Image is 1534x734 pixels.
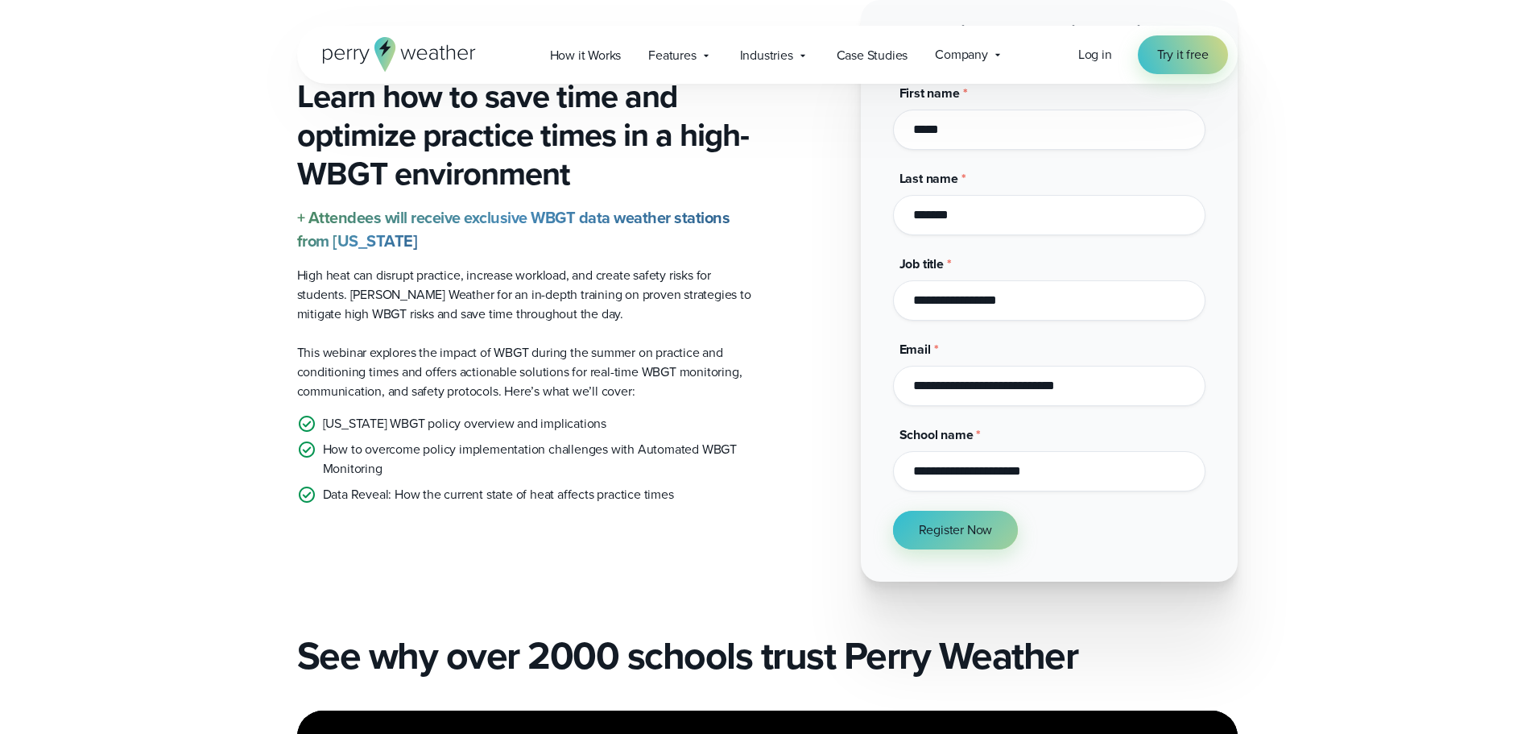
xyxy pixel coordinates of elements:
span: First name [899,84,960,102]
span: Try it free [1157,45,1209,64]
p: Data Reveal: How the current state of heat affects practice times [323,485,674,504]
span: Industries [740,46,793,65]
a: Log in [1078,45,1112,64]
span: Register Now [919,520,993,540]
a: Case Studies [823,39,922,72]
a: Try it free [1138,35,1228,74]
span: Last name [899,169,958,188]
span: School name [899,425,974,444]
span: Job title [899,255,944,273]
button: Register Now [893,511,1019,549]
h2: See why over 2000 schools trust Perry Weather [297,633,1238,678]
span: Case Studies [837,46,908,65]
span: How it Works [550,46,622,65]
p: High heat can disrupt practice, increase workload, and create safety risks for students. [PERSON_... [297,266,755,324]
strong: + Attendees will receive exclusive WBGT data weather stations from [US_STATE] [297,205,730,253]
h3: Learn how to save time and optimize practice times in a high-WBGT environment [297,77,755,193]
p: This webinar explores the impact of WBGT during the summer on practice and conditioning times and... [297,343,755,401]
p: How to overcome policy implementation challenges with Automated WBGT Monitoring [323,440,755,479]
p: [US_STATE] WBGT policy overview and implications [323,414,606,433]
span: Email [899,340,931,359]
span: Company [935,45,988,64]
strong: Register for the Live Webinar [929,18,1169,47]
span: Features [648,46,696,65]
a: How it Works [536,39,635,72]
